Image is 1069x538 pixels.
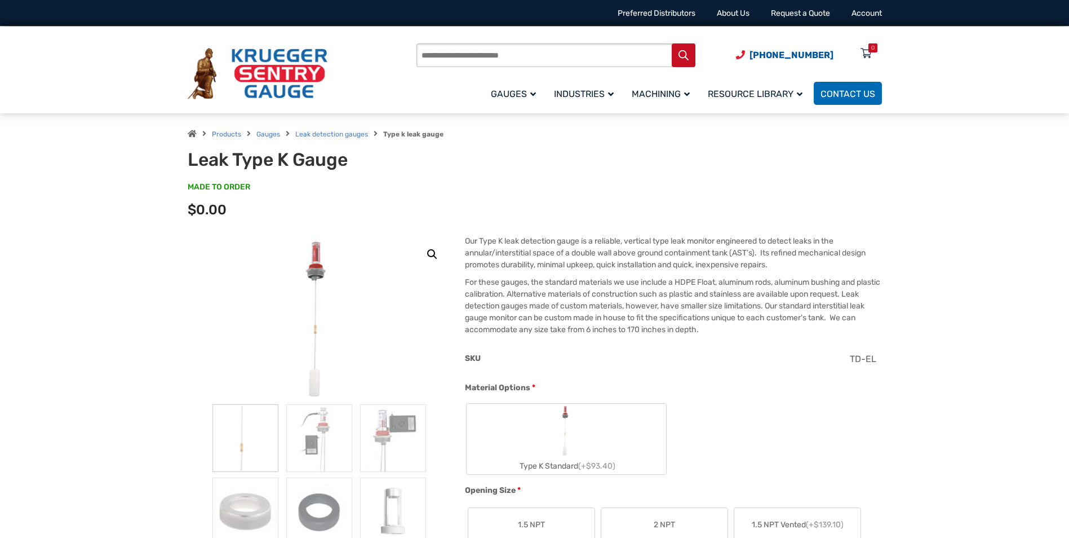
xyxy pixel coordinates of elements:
[467,458,666,474] div: Type K Standard
[188,149,465,170] h1: Leak Type K Gauge
[295,130,368,138] a: Leak detection gauges
[618,8,695,18] a: Preferred Distributors
[465,354,481,363] span: SKU
[701,80,814,107] a: Resource Library
[285,235,354,404] img: Leak Detection Gauge
[491,89,536,99] span: Gauges
[467,404,666,474] label: Type K Standard
[465,276,881,336] p: For these gauges, the standard materials we use include a HDPE Float, aluminum rods, aluminum bus...
[465,383,530,393] span: Material Options
[749,50,833,60] span: [PHONE_NUMBER]
[578,461,615,471] span: (+$93.40)
[256,130,280,138] a: Gauges
[736,48,833,62] a: Phone Number (920) 434-8860
[518,519,545,531] span: 1.5 NPT
[554,89,614,99] span: Industries
[465,235,881,271] p: Our Type K leak detection gauge is a reliable, vertical type leak monitor engineered to detect le...
[708,89,802,99] span: Resource Library
[814,82,882,105] a: Contact Us
[625,80,701,107] a: Machining
[752,519,844,531] span: 1.5 NPT Vented
[555,404,577,458] img: Leak Detection Gauge
[212,404,278,472] img: Leak Detection Gauge
[632,89,690,99] span: Machining
[851,8,882,18] a: Account
[850,354,876,364] span: TD-EL
[188,202,227,218] span: $0.00
[422,244,442,264] a: View full-screen image gallery
[871,43,875,52] div: 0
[820,89,875,99] span: Contact Us
[806,520,844,530] span: (+$139.10)
[484,80,547,107] a: Gauges
[517,484,521,496] abbr: required
[188,182,250,193] span: MADE TO ORDER
[465,486,516,495] span: Opening Size
[717,8,749,18] a: About Us
[771,8,830,18] a: Request a Quote
[212,130,241,138] a: Products
[286,404,352,472] img: Leak Type K Gauge - Image 2
[188,48,327,100] img: Krueger Sentry Gauge
[654,519,675,531] span: 2 NPT
[547,80,625,107] a: Industries
[383,130,443,138] strong: Type k leak gauge
[360,404,426,472] img: Leak Type K Gauge - Image 3
[532,382,535,394] abbr: required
